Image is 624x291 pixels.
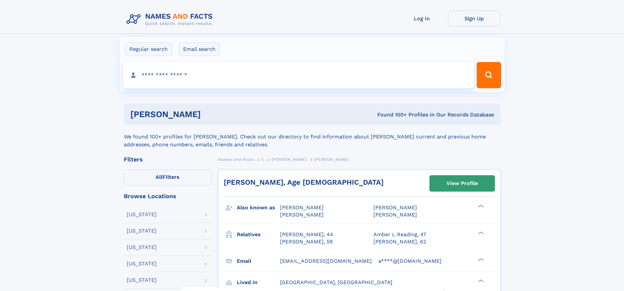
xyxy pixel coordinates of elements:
[280,204,324,211] span: [PERSON_NAME]
[476,257,484,261] div: ❯
[280,231,333,238] a: [PERSON_NAME], 44
[123,62,474,88] input: search input
[280,212,324,218] span: [PERSON_NAME]
[127,212,157,217] div: [US_STATE]
[476,204,484,208] div: ❯
[373,204,417,211] span: [PERSON_NAME]
[261,157,264,162] span: C
[224,178,384,186] a: [PERSON_NAME], Age [DEMOGRAPHIC_DATA]
[476,231,484,235] div: ❯
[280,279,392,285] span: [GEOGRAPHIC_DATA], [GEOGRAPHIC_DATA]
[127,245,157,250] div: [US_STATE]
[396,10,448,27] a: Log In
[280,258,372,264] span: [EMAIL_ADDRESS][DOMAIN_NAME]
[280,238,333,245] a: [PERSON_NAME], 59
[237,256,280,267] h3: Email
[124,125,501,149] div: We found 100+ profiles for [PERSON_NAME]. Check out our directory to find information about [PERS...
[124,10,218,28] img: Logo Names and Facts
[289,111,494,118] div: Found 100+ Profiles In Our Records Database
[448,10,501,27] a: Sign Up
[373,231,426,238] a: Amber L Reading, 47
[124,170,212,185] label: Filters
[124,193,212,199] div: Browse Locations
[127,261,157,266] div: [US_STATE]
[314,157,349,162] span: [PERSON_NAME]
[476,279,484,283] div: ❯
[477,62,501,88] button: Search Button
[446,176,478,191] div: View Profile
[124,156,212,162] div: Filters
[218,155,254,163] a: Names and Facts
[237,202,280,213] h3: Also known as
[237,277,280,288] h3: Lived in
[179,42,220,56] label: Email search
[127,228,157,234] div: [US_STATE]
[127,278,157,283] div: [US_STATE]
[237,229,280,240] h3: Relatives
[272,157,307,162] span: [PERSON_NAME]
[130,110,289,118] h1: [PERSON_NAME]
[430,176,495,191] a: View Profile
[125,42,172,56] label: Regular search
[272,155,307,163] a: [PERSON_NAME]
[373,238,426,245] a: [PERSON_NAME], 62
[261,155,264,163] a: C
[156,174,162,180] span: All
[373,212,417,218] span: [PERSON_NAME]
